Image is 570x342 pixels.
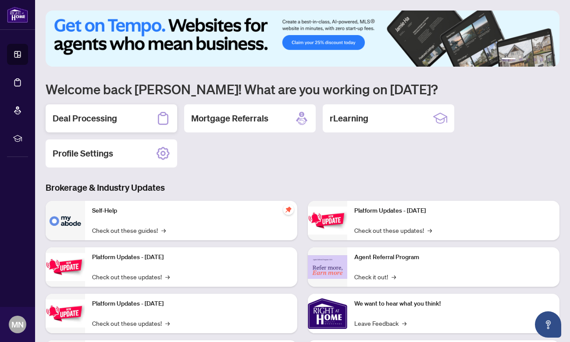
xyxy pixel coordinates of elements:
h2: rLearning [330,112,368,125]
button: 2 [519,58,523,61]
img: Platform Updates - September 16, 2025 [46,253,85,281]
a: Check out these updates!→ [354,225,432,235]
button: 3 [526,58,530,61]
h2: Mortgage Referrals [191,112,268,125]
span: → [161,225,166,235]
button: 1 [502,58,516,61]
span: → [165,272,170,281]
button: 5 [540,58,544,61]
a: Leave Feedback→ [354,318,406,328]
a: Check out these updates!→ [92,318,170,328]
img: Agent Referral Program [308,255,347,279]
h1: Welcome back [PERSON_NAME]! What are you working on [DATE]? [46,81,559,97]
span: → [165,318,170,328]
img: Platform Updates - June 23, 2025 [308,207,347,234]
p: Platform Updates - [DATE] [354,206,552,216]
span: pushpin [283,204,294,215]
p: Agent Referral Program [354,253,552,262]
h2: Deal Processing [53,112,117,125]
h3: Brokerage & Industry Updates [46,182,559,194]
a: Check out these updates!→ [92,272,170,281]
p: We want to hear what you think! [354,299,552,309]
p: Platform Updates - [DATE] [92,253,290,262]
button: Open asap [535,311,561,338]
img: Platform Updates - July 21, 2025 [46,299,85,327]
span: → [427,225,432,235]
button: 4 [533,58,537,61]
span: → [402,318,406,328]
a: Check out these guides!→ [92,225,166,235]
span: → [392,272,396,281]
span: MN [11,318,24,331]
p: Platform Updates - [DATE] [92,299,290,309]
p: Self-Help [92,206,290,216]
a: Check it out!→ [354,272,396,281]
img: Self-Help [46,201,85,240]
img: Slide 0 [46,11,559,67]
img: logo [7,7,28,23]
h2: Profile Settings [53,147,113,160]
button: 6 [547,58,551,61]
img: We want to hear what you think! [308,294,347,333]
